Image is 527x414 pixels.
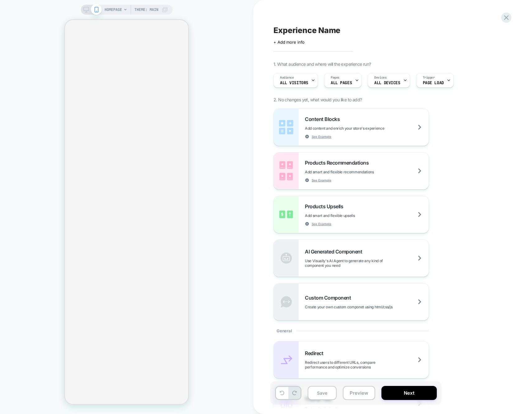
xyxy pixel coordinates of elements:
span: See Example [312,222,331,226]
span: Products Upsells [305,203,346,209]
span: Use Visually's AI Agent to generate any kind of component you need [305,258,429,268]
span: AI Generated Component [305,248,365,255]
span: Pages [331,75,339,80]
span: Theme: MAIN [134,5,158,15]
span: Custom Component [305,295,354,301]
span: Page Load [423,81,444,85]
span: See Example [312,134,331,139]
div: General [273,320,429,341]
span: ALL DEVICES [374,81,400,85]
span: Redirect [305,350,326,356]
span: Trigger [423,75,435,80]
button: Next [381,386,437,400]
span: Redirect users to different URLs, compare performance and optimize conversions [305,360,429,369]
span: Add smart and flexible upsells [305,213,386,218]
button: Save [308,386,337,400]
span: Add smart and flexible recommendations [305,170,405,174]
span: ALL PAGES [331,81,352,85]
span: Add content and enrich your store's experience [305,126,415,131]
button: Preview [343,386,375,400]
span: Devices [374,75,386,80]
span: All Visitors [280,81,308,85]
span: HOMEPAGE [105,5,122,15]
span: Products Recommendations [305,160,372,166]
span: Content Blocks [305,116,343,122]
span: + Add more info [273,40,305,45]
span: Audience [280,75,294,80]
span: Create your own custom componet using html/css/js [305,305,423,309]
span: Experience Name [273,26,340,35]
span: 2. No changes yet, what would you like to add? [273,97,362,102]
span: See Example [312,178,331,182]
span: 1. What audience and where will the experience run? [273,61,371,67]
